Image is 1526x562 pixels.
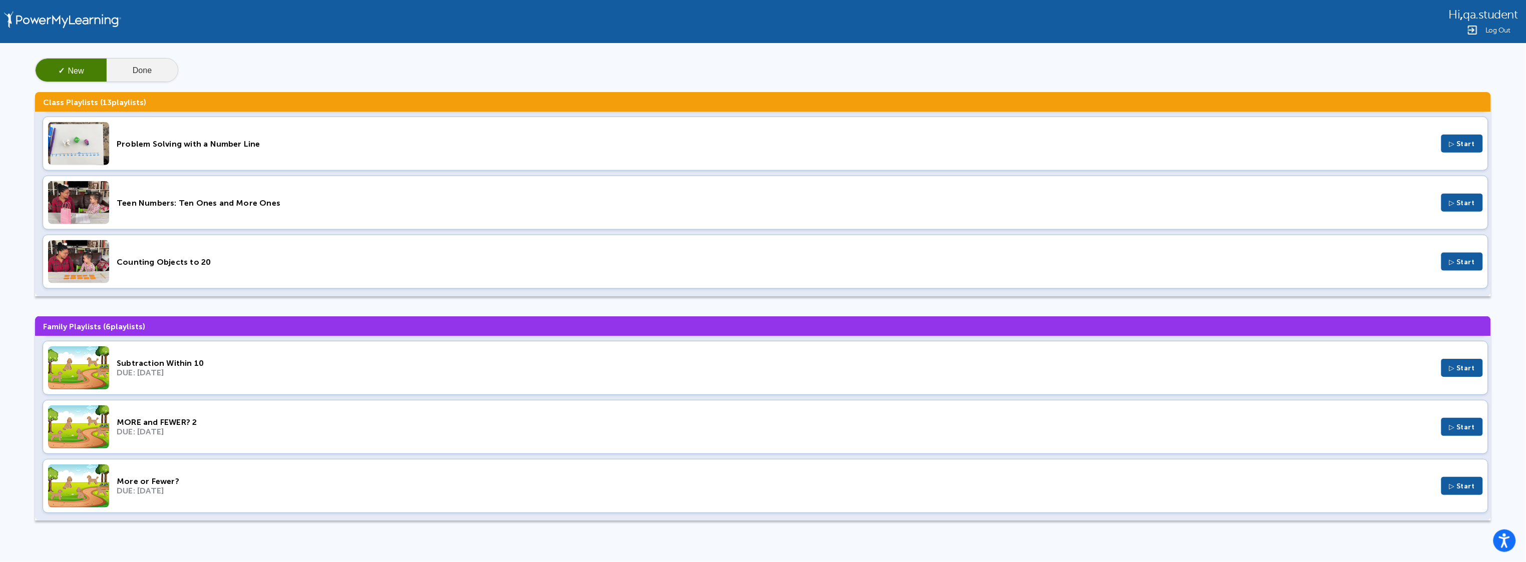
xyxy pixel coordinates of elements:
[48,240,109,283] img: Thumbnail
[103,98,112,107] span: 13
[1449,140,1475,148] span: ▷ Start
[1441,194,1483,212] button: ▷ Start
[117,198,1434,208] div: Teen Numbers: Ten Ones and More Ones
[1441,477,1483,495] button: ▷ Start
[1449,199,1475,207] span: ▷ Start
[58,67,65,75] span: ✓
[1449,7,1518,22] div: ,
[1449,364,1475,372] span: ▷ Start
[117,427,1434,436] div: DUE: [DATE]
[48,346,109,389] img: Thumbnail
[1449,8,1460,22] span: Hi
[117,358,1434,368] div: Subtraction Within 10
[117,257,1434,267] div: Counting Objects to 20
[1441,253,1483,271] button: ▷ Start
[48,464,109,507] img: Thumbnail
[117,486,1434,495] div: DUE: [DATE]
[117,368,1434,377] div: DUE: [DATE]
[1449,423,1475,431] span: ▷ Start
[36,59,107,83] button: ✓New
[117,139,1434,149] div: Problem Solving with a Number Line
[1463,8,1518,22] span: qa.student
[1483,517,1518,554] iframe: Chat
[1485,27,1510,34] span: Log Out
[1441,359,1483,377] button: ▷ Start
[1449,258,1475,266] span: ▷ Start
[48,122,109,165] img: Thumbnail
[117,417,1434,427] div: MORE and FEWER? 2
[117,476,1434,486] div: More or Fewer?
[106,322,111,331] span: 6
[1466,24,1478,36] img: Logout Icon
[107,59,178,83] button: Done
[1441,135,1483,153] button: ▷ Start
[1449,482,1475,490] span: ▷ Start
[1441,418,1483,436] button: ▷ Start
[35,92,1491,112] h3: Class Playlists ( playlists)
[35,316,1491,336] h3: Family Playlists ( playlists)
[48,405,109,448] img: Thumbnail
[48,181,109,224] img: Thumbnail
